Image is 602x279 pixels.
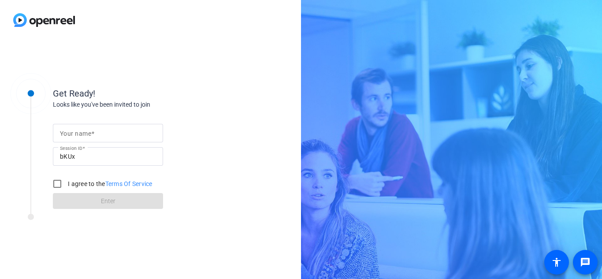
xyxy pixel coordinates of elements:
div: Get Ready! [53,87,229,100]
div: Looks like you've been invited to join [53,100,229,109]
mat-label: Your name [60,130,91,137]
a: Terms Of Service [105,180,152,187]
mat-icon: accessibility [551,257,562,268]
mat-label: Session ID [60,145,82,151]
mat-icon: message [580,257,591,268]
label: I agree to the [66,179,152,188]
